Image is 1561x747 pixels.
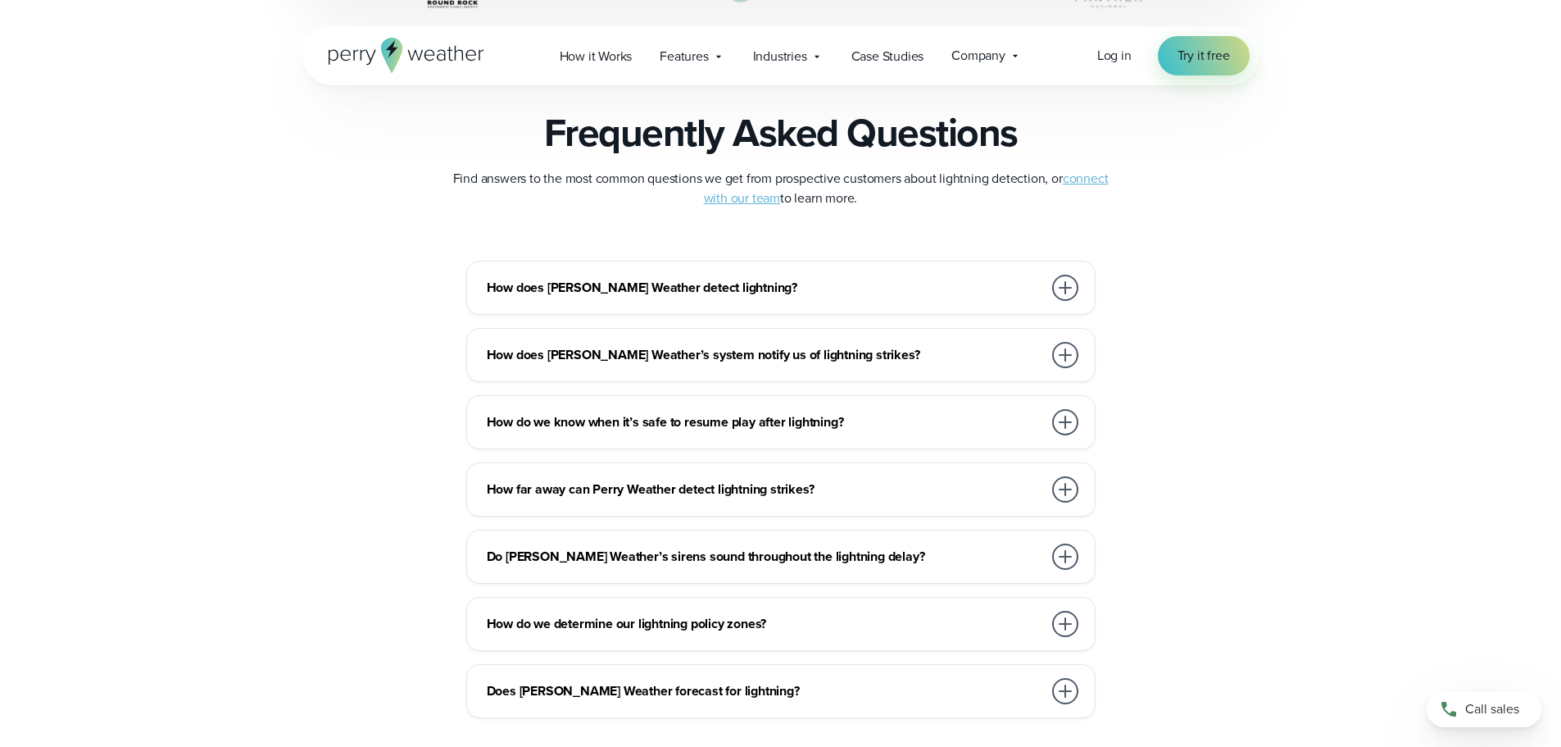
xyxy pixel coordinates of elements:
[487,345,1042,365] h3: How does [PERSON_NAME] Weather’s system notify us of lightning strikes?
[1097,46,1132,66] a: Log in
[546,39,647,73] a: How it Works
[851,47,924,66] span: Case Studies
[660,47,708,66] span: Features
[487,412,1042,432] h3: How do we know when it’s safe to resume play after lightning?
[753,47,807,66] span: Industries
[1178,46,1230,66] span: Try it free
[704,169,1109,207] a: connect with our team
[487,614,1042,634] h3: How do we determine our lightning policy zones?
[453,169,1109,208] p: Find answers to the most common questions we get from prospective customers about lightning detec...
[487,480,1042,499] h3: How far away can Perry Weather detect lightning strikes?
[1465,699,1519,719] span: Call sales
[837,39,938,73] a: Case Studies
[1158,36,1250,75] a: Try it free
[951,46,1005,66] span: Company
[1427,691,1541,727] a: Call sales
[487,681,1042,701] h3: Does [PERSON_NAME] Weather forecast for lightning?
[560,47,633,66] span: How it Works
[487,278,1042,298] h3: How does [PERSON_NAME] Weather detect lightning?
[487,547,1042,567] h3: Do [PERSON_NAME] Weather’s sirens sound throughout the lightning delay?
[1097,46,1132,65] span: Log in
[544,110,1018,156] h2: Frequently Asked Questions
